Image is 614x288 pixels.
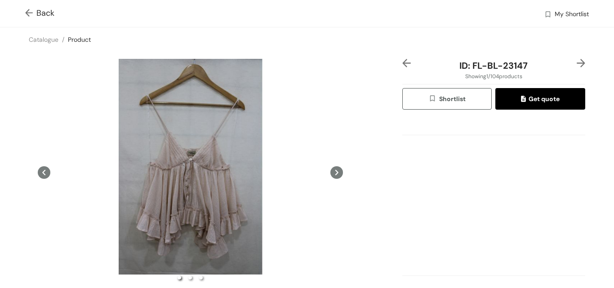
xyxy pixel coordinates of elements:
[495,88,585,110] button: quoteGet quote
[25,9,36,18] img: Go back
[68,35,91,44] a: Product
[428,94,466,104] span: Shortlist
[178,276,181,279] li: slide item 1
[402,59,411,67] img: left
[555,9,589,20] span: My Shortlist
[25,7,54,19] span: Back
[29,35,58,44] a: Catalogue
[199,276,203,279] li: slide item 3
[521,96,529,104] img: quote
[459,60,528,71] span: ID: FL-BL-23147
[544,10,552,20] img: wishlist
[465,72,522,80] span: Showing 1 / 104 products
[402,88,492,110] button: wishlistShortlist
[521,94,560,104] span: Get quote
[428,94,439,104] img: wishlist
[62,35,64,44] span: /
[188,276,192,279] li: slide item 2
[577,59,585,67] img: right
